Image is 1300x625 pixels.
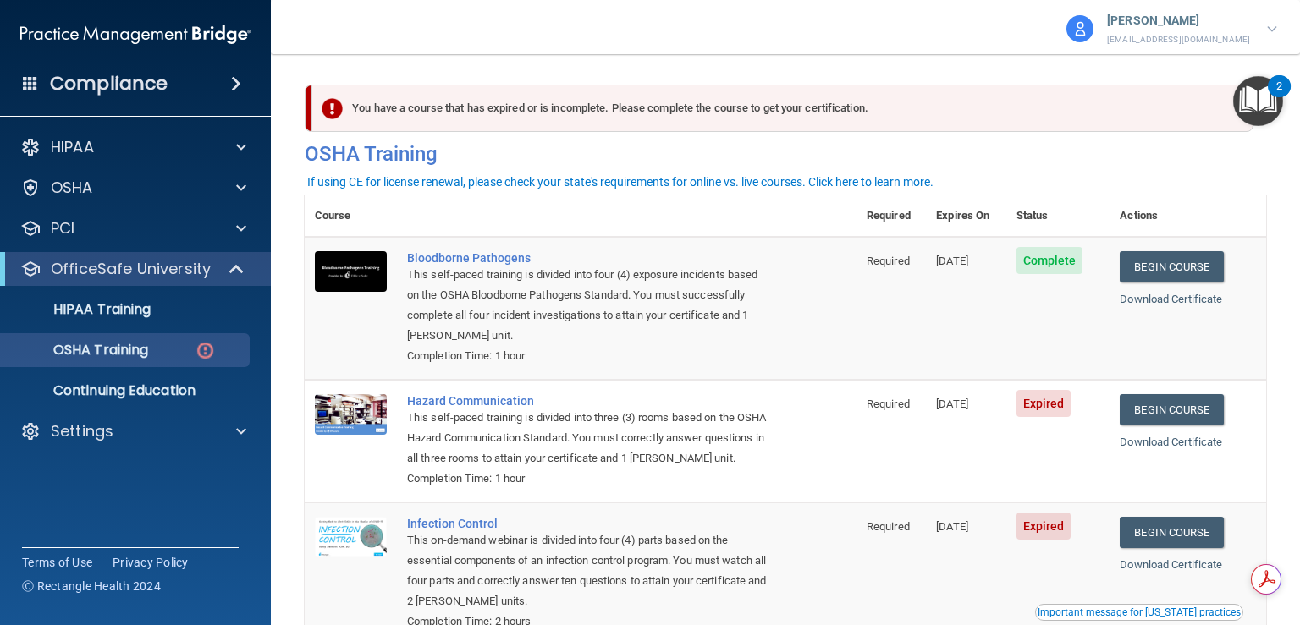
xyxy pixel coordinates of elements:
[407,346,772,366] div: Completion Time: 1 hour
[1120,394,1223,425] a: Begin Course
[1120,436,1222,448] a: Download Certificate
[51,178,93,198] p: OSHA
[407,469,772,489] div: Completion Time: 1 hour
[305,195,397,237] th: Course
[1016,390,1071,417] span: Expired
[407,517,772,530] a: Infection Control
[11,342,148,359] p: OSHA Training
[51,218,74,238] p: PCI
[1016,513,1071,540] span: Expired
[936,520,968,533] span: [DATE]
[867,255,910,267] span: Required
[22,578,161,595] span: Ⓒ Rectangle Health 2024
[113,554,189,571] a: Privacy Policy
[1107,10,1250,32] p: [PERSON_NAME]
[1267,26,1277,32] img: arrow-down.227dba2b.svg
[407,530,772,611] div: This on-demand webinar is divided into four (4) parts based on the essential components of an inf...
[311,85,1253,132] div: You have a course that has expired or is incomplete. Please complete the course to get your certi...
[867,397,910,410] span: Required
[20,421,246,441] a: Settings
[50,72,168,96] h4: Compliance
[11,301,151,318] p: HIPAA Training
[305,142,1266,166] h4: OSHA Training
[1066,15,1093,42] img: avatar.17b06cb7.svg
[307,176,934,188] div: If using CE for license renewal, please check your state's requirements for online vs. live cours...
[1107,32,1250,47] p: [EMAIL_ADDRESS][DOMAIN_NAME]
[407,394,772,408] a: Hazard Communication
[1120,293,1222,305] a: Download Certificate
[867,520,910,533] span: Required
[1110,195,1266,237] th: Actions
[407,265,772,346] div: This self-paced training is divided into four (4) exposure incidents based on the OSHA Bloodborne...
[322,98,343,119] img: exclamation-circle-solid-danger.72ef9ffc.png
[1120,251,1223,282] a: Begin Course
[1276,86,1282,108] div: 2
[1038,607,1241,617] div: Important message for [US_STATE] practices
[1006,195,1110,237] th: Status
[51,421,113,441] p: Settings
[20,259,245,279] a: OfficeSafe University
[22,554,92,571] a: Terms of Use
[305,173,936,190] button: If using CE for license renewal, please check your state's requirements for online vs. live cours...
[51,137,94,157] p: HIPAA
[1016,247,1083,274] span: Complete
[857,195,926,237] th: Required
[20,178,246,198] a: OSHA
[1120,517,1223,548] a: Begin Course
[926,195,1005,237] th: Expires On
[936,255,968,267] span: [DATE]
[51,259,211,279] p: OfficeSafe University
[407,251,772,265] a: Bloodborne Pathogens
[1120,558,1222,571] a: Download Certificate
[1035,604,1243,621] button: Read this if you are a dental practitioner in the state of CA
[936,397,968,410] span: [DATE]
[20,137,246,157] a: HIPAA
[20,18,251,52] img: PMB logo
[195,340,216,361] img: danger-circle.6113f641.png
[11,382,242,399] p: Continuing Education
[20,218,246,238] a: PCI
[1233,76,1283,126] button: Open Resource Center, 2 new notifications
[407,408,772,469] div: This self-paced training is divided into three (3) rooms based on the OSHA Hazard Communication S...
